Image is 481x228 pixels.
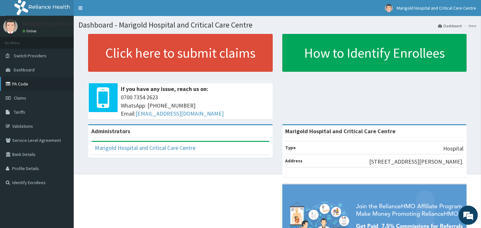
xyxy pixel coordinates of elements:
b: Administrators [91,127,130,135]
p: Marigold Hospital and Critical Care Centre [22,21,127,27]
span: Marigold Hospital and Critical Care Centre [397,5,476,11]
a: Dashboard [438,23,462,28]
img: User Image [385,4,393,12]
div: Chat with us now [33,36,108,44]
b: If you have any issue, reach us on: [121,85,208,93]
div: Minimize live chat window [105,3,120,19]
span: Claims [14,95,26,101]
a: Click here to submit claims [88,34,273,72]
li: Here [462,23,476,28]
a: How to Identify Enrollees [282,34,467,72]
a: [EMAIL_ADDRESS][DOMAIN_NAME] [136,110,224,117]
p: Hospital [443,144,463,153]
span: Tariffs [14,109,25,115]
a: Marigold Hospital and Critical Care Centre [95,144,195,151]
strong: Marigold Hospital and Critical Care Centre [286,127,396,135]
img: User Image [3,19,18,34]
span: Dashboard [14,67,35,73]
textarea: Type your message and hit 'Enter' [3,156,122,179]
img: d_794563401_company_1708531726252_794563401 [12,32,26,48]
b: Address [286,158,303,164]
h1: Dashboard - Marigold Hospital and Critical Care Centre [79,21,476,29]
p: [STREET_ADDRESS][PERSON_NAME]. [369,158,463,166]
span: 0700 7354 2623 WhatsApp: [PHONE_NUMBER] Email: [121,93,270,118]
b: Type [286,145,296,151]
span: We're online! [37,71,88,136]
a: Online [22,29,38,33]
span: Switch Providers [14,53,46,59]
